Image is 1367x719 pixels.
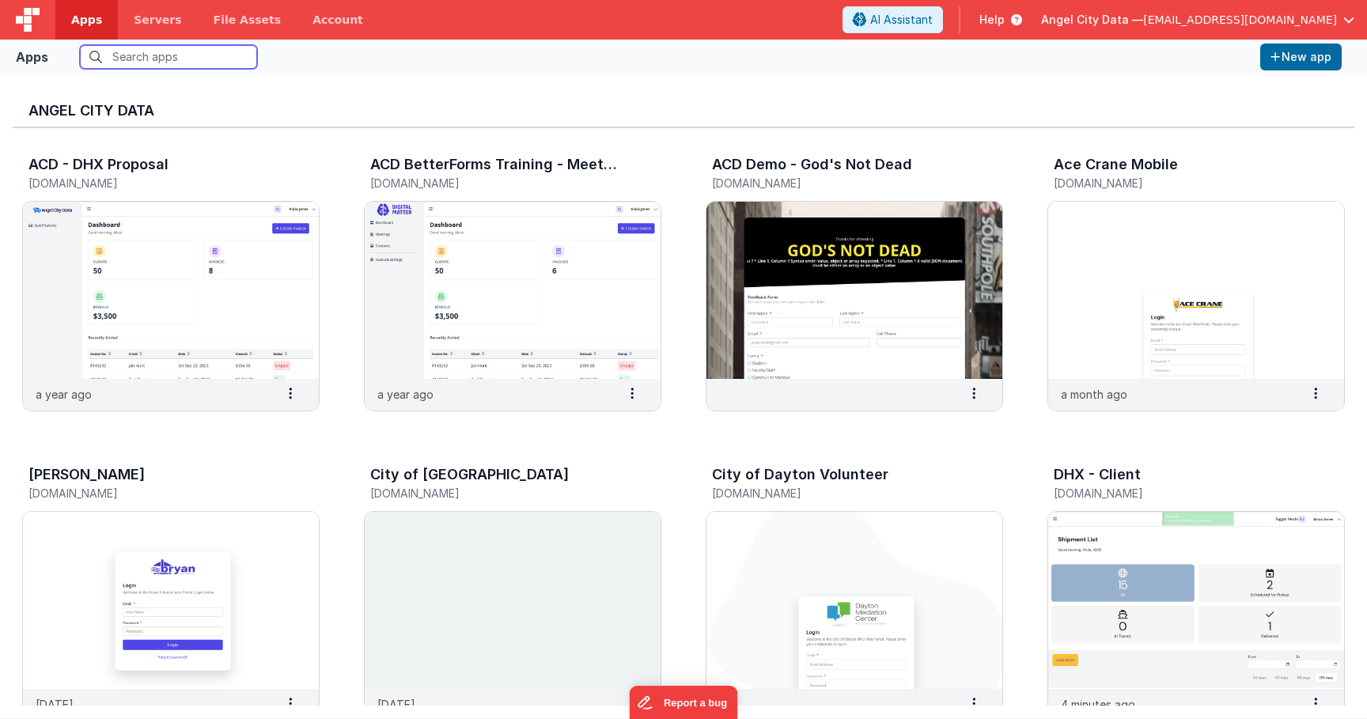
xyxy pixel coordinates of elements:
h3: City of Dayton Volunteer [712,467,888,482]
input: Search apps [80,45,257,69]
p: [DATE] [377,696,415,713]
h3: City of [GEOGRAPHIC_DATA] [370,467,569,482]
button: New app [1260,44,1342,70]
h3: ACD BetterForms Training - Meetings [370,157,617,172]
h3: ACD Demo - God's Not Dead [712,157,912,172]
button: AI Assistant [843,6,943,33]
h3: DHX - Client [1054,467,1141,482]
span: AI Assistant [870,12,933,28]
h5: [DOMAIN_NAME] [1054,487,1305,499]
button: Angel City Data — [EMAIL_ADDRESS][DOMAIN_NAME] [1041,12,1354,28]
h3: ACD - DHX Proposal [28,157,169,172]
span: Angel City Data — [1041,12,1143,28]
p: a month ago [1061,386,1127,403]
span: File Assets [214,12,282,28]
span: Servers [134,12,181,28]
h3: Angel City Data [28,103,1339,119]
p: 4 minutes ago [1061,696,1135,713]
h3: Ace Crane Mobile [1054,157,1178,172]
h5: [DOMAIN_NAME] [370,177,622,189]
h5: [DOMAIN_NAME] [712,487,964,499]
h5: [DOMAIN_NAME] [28,487,280,499]
p: [DATE] [36,696,74,713]
h5: [DOMAIN_NAME] [1054,177,1305,189]
p: a year ago [377,386,434,403]
iframe: Marker.io feedback button [630,686,738,719]
div: Apps [16,47,48,66]
p: a year ago [36,386,92,403]
h5: [DOMAIN_NAME] [370,487,622,499]
span: Help [979,12,1005,28]
h3: [PERSON_NAME] [28,467,145,482]
h5: [DOMAIN_NAME] [712,177,964,189]
span: Apps [71,12,102,28]
h5: [DOMAIN_NAME] [28,177,280,189]
span: [EMAIL_ADDRESS][DOMAIN_NAME] [1143,12,1337,28]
